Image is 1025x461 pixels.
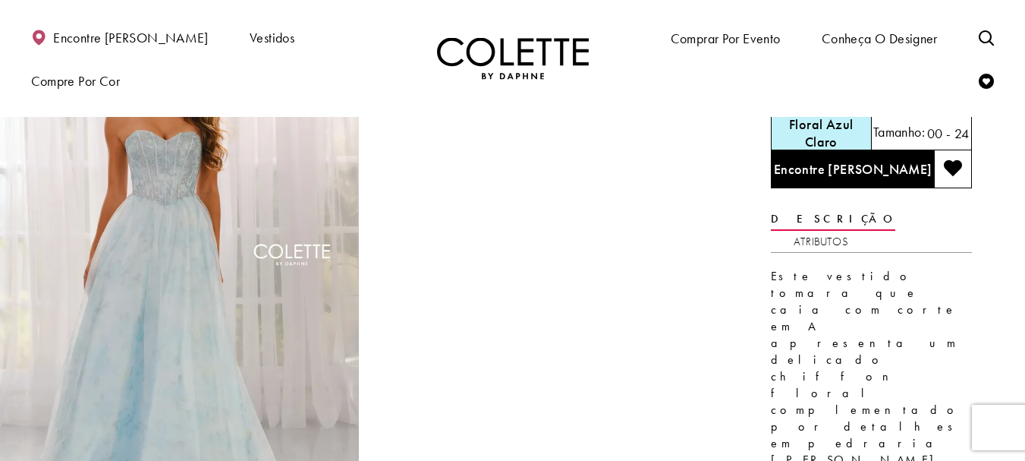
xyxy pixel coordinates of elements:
[794,230,848,254] a: Atributos
[437,37,589,79] img: Colette por Daphne
[671,30,781,47] font: Comprar por evento
[772,115,871,150] h5: Cor escolhida
[53,29,209,46] font: Encontre [PERSON_NAME]
[873,123,925,141] font: Tamanho:
[31,72,120,90] font: Compre por cor
[771,207,895,231] a: Descrição
[667,16,784,59] span: Comprar por evento
[771,150,934,188] a: Encontre [PERSON_NAME]
[789,115,853,150] font: Floral Azul Claro
[246,15,298,58] span: Vestidos
[250,29,294,46] font: Vestidos
[774,160,932,178] font: Encontre [PERSON_NAME]
[927,125,970,142] font: 00 - 24
[975,59,998,101] a: Verificar lista de desejos
[771,212,895,227] font: Descrição
[822,30,938,47] font: Conheça o designer
[794,234,848,249] font: Atributos
[27,58,124,102] span: Compre por cor
[975,17,998,58] a: Alternar pesquisa
[27,15,212,58] a: Encontre [PERSON_NAME]
[818,16,942,59] a: Conheça o designer
[437,37,589,79] a: Visite a página inicial
[934,150,972,188] button: Adicionar à lista de desejos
